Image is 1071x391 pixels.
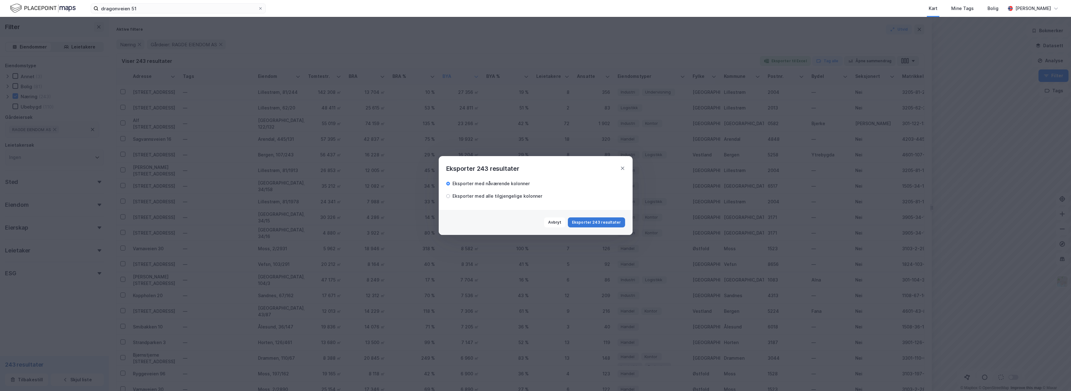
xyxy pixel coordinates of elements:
div: Eksporter med nåværende kolonner [452,180,530,187]
div: Kart [929,5,937,12]
div: Bolig [988,5,998,12]
div: Kontrollprogram for chat [1040,361,1071,391]
input: Søk på adresse, matrikkel, gårdeiere, leietakere eller personer [99,4,258,13]
img: logo.f888ab2527a4732fd821a326f86c7f29.svg [10,3,76,14]
div: Eksporter med alle tilgjengelige kolonner [452,192,542,200]
button: Avbryt [544,217,565,227]
button: Eksporter 243 resultater [568,217,625,227]
iframe: Chat Widget [1040,361,1071,391]
div: Eksporter 243 resultater [446,164,519,174]
div: Mine Tags [951,5,974,12]
div: [PERSON_NAME] [1015,5,1051,12]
